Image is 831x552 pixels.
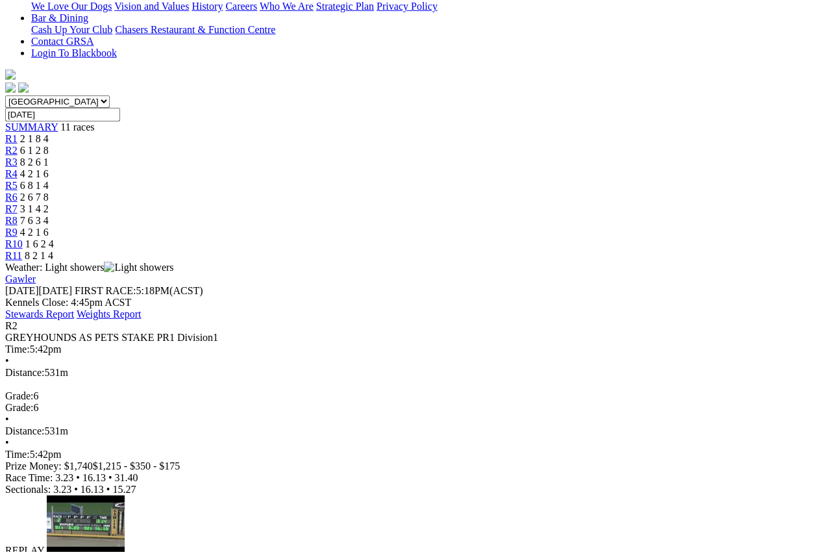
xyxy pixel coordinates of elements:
[5,390,826,402] div: 6
[31,36,93,47] a: Contact GRSA
[55,472,73,483] span: 3.23
[5,250,22,261] a: R11
[5,355,9,366] span: •
[5,425,44,436] span: Distance:
[93,460,180,471] span: $1,215 - $350 - $175
[5,449,30,460] span: Time:
[5,108,120,121] input: Select date
[5,215,18,226] a: R8
[60,121,94,132] span: 11 races
[77,308,142,320] a: Weights Report
[25,250,53,261] span: 8 2 1 4
[5,402,826,414] div: 6
[377,1,438,12] a: Privacy Policy
[5,460,826,472] div: Prize Money: $1,740
[5,69,16,80] img: logo-grsa-white.png
[74,484,78,495] span: •
[115,472,138,483] span: 31.40
[31,1,112,12] a: We Love Our Dogs
[5,449,826,460] div: 5:42pm
[5,308,74,320] a: Stewards Report
[20,203,49,214] span: 3 1 4 2
[5,472,53,483] span: Race Time:
[5,344,826,355] div: 5:42pm
[5,238,23,249] a: R10
[5,145,18,156] a: R2
[115,24,275,35] a: Chasers Restaurant & Function Centre
[5,121,58,132] a: SUMMARY
[5,297,826,308] div: Kennels Close: 4:45pm ACST
[75,285,136,296] span: FIRST RACE:
[5,157,18,168] a: R3
[5,180,18,191] a: R5
[20,180,49,191] span: 6 8 1 4
[5,437,9,448] span: •
[20,227,49,238] span: 4 2 1 6
[20,168,49,179] span: 4 2 1 6
[5,82,16,93] img: facebook.svg
[20,215,49,226] span: 7 6 3 4
[5,285,72,296] span: [DATE]
[20,192,49,203] span: 2 6 7 8
[31,24,826,36] div: Bar & Dining
[108,472,112,483] span: •
[5,332,826,344] div: GREYHOUNDS AS PETS STAKE PR1 Division1
[316,1,374,12] a: Strategic Plan
[5,168,18,179] a: R4
[5,192,18,203] a: R6
[5,425,826,437] div: 531m
[5,367,826,379] div: 531m
[18,82,29,93] img: twitter.svg
[5,402,34,413] span: Grade:
[5,203,18,214] a: R7
[5,367,44,378] span: Distance:
[5,227,18,238] a: R9
[5,133,18,144] a: R1
[225,1,257,12] a: Careers
[20,133,49,144] span: 2 1 8 4
[5,285,39,296] span: [DATE]
[104,262,173,273] img: Light showers
[75,285,203,296] span: 5:18PM(ACST)
[20,145,49,156] span: 6 1 2 8
[5,344,30,355] span: Time:
[31,1,826,12] div: About
[31,12,88,23] a: Bar & Dining
[192,1,223,12] a: History
[5,262,174,273] span: Weather: Light showers
[5,320,18,331] span: R2
[260,1,314,12] a: Who We Are
[112,484,136,495] span: 15.27
[31,24,112,35] a: Cash Up Your Club
[20,157,49,168] span: 8 2 6 1
[5,273,36,284] a: Gawler
[53,484,71,495] span: 3.23
[81,484,104,495] span: 16.13
[25,238,54,249] span: 1 6 2 4
[76,472,80,483] span: •
[106,484,110,495] span: •
[82,472,106,483] span: 16.13
[5,414,9,425] span: •
[31,47,117,58] a: Login To Blackbook
[5,484,51,495] span: Sectionals:
[5,390,34,401] span: Grade:
[114,1,189,12] a: Vision and Values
